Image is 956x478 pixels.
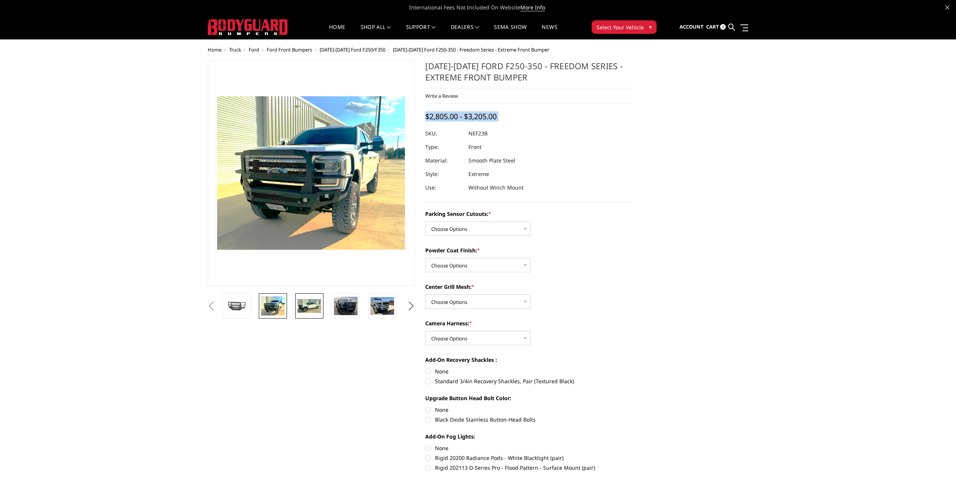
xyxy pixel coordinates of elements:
[334,297,358,315] img: 2023-2025 Ford F250-350 - Freedom Series - Extreme Front Bumper
[649,23,652,31] span: ▾
[229,46,241,53] a: Truck
[425,394,633,402] label: Upgrade Button Head Bolt Color:
[425,127,463,140] dt: SKU:
[267,46,312,53] a: Ford Front Bumpers
[425,154,463,167] dt: Material:
[329,24,345,39] a: Home
[208,46,222,53] a: Home
[520,4,545,11] a: More Info
[425,319,633,327] label: Camera Harness:
[425,432,633,440] label: Add-On Fog Lights:
[406,24,436,39] a: Support
[597,23,644,31] span: Select Your Vehicle
[298,299,321,313] img: 2023-2025 Ford F250-350 - Freedom Series - Extreme Front Bumper
[468,154,515,167] dd: Smooth Plate Steel
[261,296,285,316] img: 2023-2025 Ford F250-350 - Freedom Series - Extreme Front Bumper
[592,20,657,34] button: Select Your Vehicle
[425,181,463,194] dt: Use:
[425,367,633,375] label: None
[468,181,524,194] dd: Without Winch Mount
[425,406,633,414] label: None
[720,24,726,30] span: 0
[425,246,633,254] label: Powder Coat Finish:
[425,356,633,364] label: Add-On Recovery Shackles :
[249,46,259,53] a: Ford
[370,297,394,315] img: 2023-2025 Ford F250-350 - Freedom Series - Extreme Front Bumper
[425,60,633,88] h1: [DATE]-[DATE] Ford F250-350 - Freedom Series - Extreme Front Bumper
[425,93,458,99] a: Write a Review
[706,17,726,37] a: Cart 0
[425,210,633,218] label: Parking Sensor Cutouts:
[706,23,719,30] span: Cart
[451,24,479,39] a: Dealers
[494,24,527,39] a: SEMA Show
[425,464,633,472] label: Rigid 202113 D-Series Pro - Flood Pattern - Surface Mount (pair)
[425,111,497,121] span: $2,805.00 - $3,205.00
[918,442,956,478] iframe: Chat Widget
[542,24,557,39] a: News
[680,17,704,37] a: Account
[320,46,385,53] a: [DATE]-[DATE] Ford F250/F350
[425,283,633,291] label: Center Grill Mesh:
[680,23,704,30] span: Account
[208,19,288,35] img: BODYGUARD BUMPERS
[425,444,633,452] label: None
[425,140,463,154] dt: Type:
[405,300,417,312] button: Next
[425,454,633,462] label: Rigid 20200 Radiance Pods - White Blacklight (pair)
[225,299,248,312] img: 2023-2025 Ford F250-350 - Freedom Series - Extreme Front Bumper
[468,127,488,140] dd: NEF23B
[425,377,633,385] label: Standard 3/4in Recovery Shackles, Pair (Textured Black)
[425,167,463,181] dt: Style:
[468,167,489,181] dd: Extreme
[468,140,482,154] dd: Front
[206,300,217,312] button: Previous
[208,60,415,286] a: 2023-2025 Ford F250-350 - Freedom Series - Extreme Front Bumper
[361,24,391,39] a: shop all
[393,46,549,53] span: [DATE]-[DATE] Ford F250-350 - Freedom Series - Extreme Front Bumper
[425,416,633,423] label: Black Oxide Stainless Button-Head Bolts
